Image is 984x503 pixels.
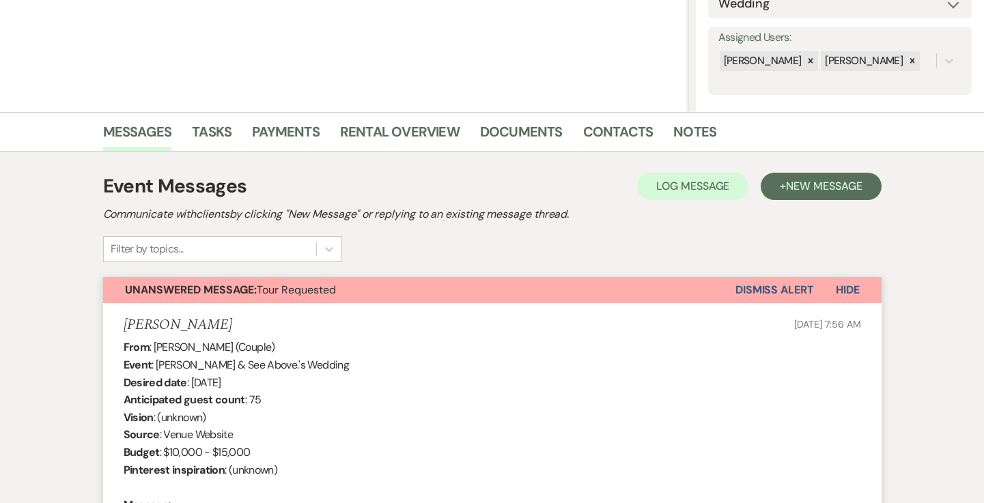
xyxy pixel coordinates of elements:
b: Vision [124,410,154,425]
span: Tour Requested [125,283,336,297]
button: Unanswered Message:Tour Requested [103,277,735,303]
a: Payments [252,121,320,151]
span: [DATE] 7:56 AM [794,318,860,330]
h5: [PERSON_NAME] [124,317,232,334]
button: Hide [814,277,882,303]
strong: Unanswered Message: [125,283,257,297]
h2: Communicate with clients by clicking "New Message" or replying to an existing message thread. [103,206,882,222]
b: Event [124,358,152,372]
a: Notes [673,121,716,151]
b: Pinterest inspiration [124,463,225,477]
a: Tasks [192,121,231,151]
button: Log Message [637,173,748,200]
span: Log Message [656,179,729,193]
a: Documents [480,121,563,151]
button: +New Message [761,173,881,200]
a: Contacts [583,121,653,151]
div: [PERSON_NAME] [821,51,905,71]
button: Dismiss Alert [735,277,814,303]
h1: Event Messages [103,172,247,201]
b: From [124,340,150,354]
label: Assigned Users: [718,28,961,48]
b: Budget [124,445,160,459]
b: Desired date [124,375,187,390]
div: Filter by topics... [111,241,184,257]
a: Rental Overview [340,121,460,151]
div: [PERSON_NAME] [720,51,804,71]
a: Messages [103,121,172,151]
b: Source [124,427,160,442]
b: Anticipated guest count [124,392,245,407]
span: New Message [786,179,862,193]
span: Hide [836,283,860,297]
